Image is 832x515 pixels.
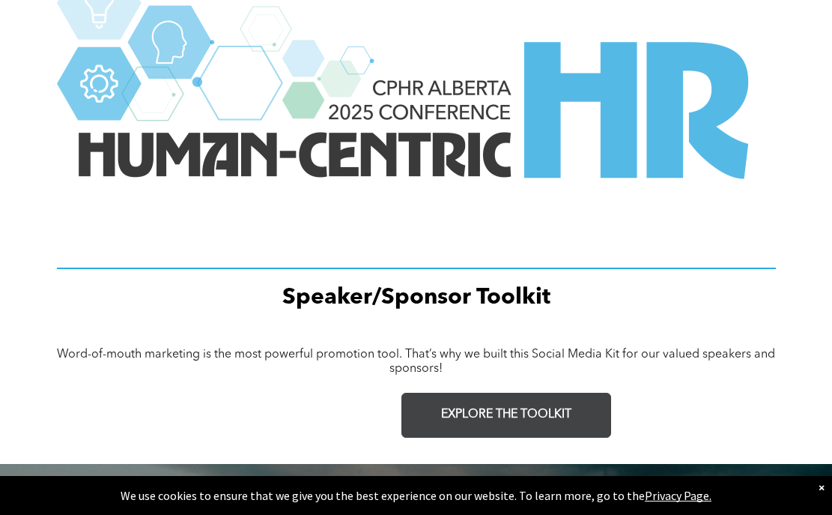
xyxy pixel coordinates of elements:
div: Dismiss notification [819,480,825,495]
span: Speaker/Sponsor Toolkit [282,286,550,309]
span: Word-of-mouth marketing is the most powerful promotion tool. That’s why we built this Social Medi... [57,349,775,375]
a: EXPLORE THE TOOLKIT [401,393,611,438]
a: Privacy Page. [645,488,711,503]
span: EXPLORE THE TOOLKIT [441,408,571,422]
